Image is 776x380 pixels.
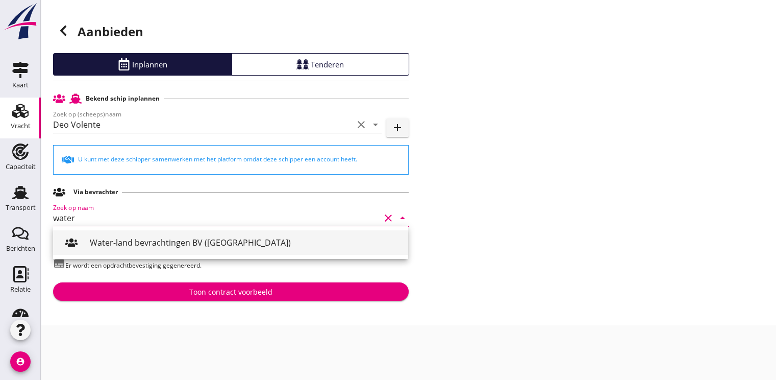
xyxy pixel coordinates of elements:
i: arrow_drop_down [369,118,382,131]
div: U kunt met deze schipper samenwerken met het platform omdat deze schipper een account heeft. [62,154,400,166]
h2: Via bevrachter [73,187,118,197]
a: Tenderen [232,53,409,76]
div: Tenderen [236,58,404,70]
i: subtitles [53,257,65,270]
i: clear [382,212,394,224]
div: Kaart [12,82,29,88]
i: clear [355,118,367,131]
div: Water-land bevrachtingen BV ([GEOGRAPHIC_DATA]) [90,236,400,249]
div: Relatie [10,286,31,293]
i: add [391,122,404,134]
input: Zoek op naam [53,210,380,226]
button: Toon contract voorbeeld [53,282,409,301]
div: Transport [6,204,36,211]
div: Toon contract voorbeeld [189,287,272,297]
div: Inplannen [58,58,228,70]
i: account_circle [10,351,31,372]
div: Capaciteit [6,163,36,170]
a: Inplannen [53,53,232,76]
img: logo-small.a267ee39.svg [2,3,39,40]
h1: Aanbieden [53,20,409,45]
input: Zoek op (scheeps)naam [53,116,353,133]
div: Vracht [11,123,31,129]
div: Berichten [6,245,35,252]
p: Er wordt een opdrachtbevestiging gegenereerd. [53,257,409,270]
h2: Bekend schip inplannen [86,94,160,103]
i: arrow_drop_down [396,212,409,224]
